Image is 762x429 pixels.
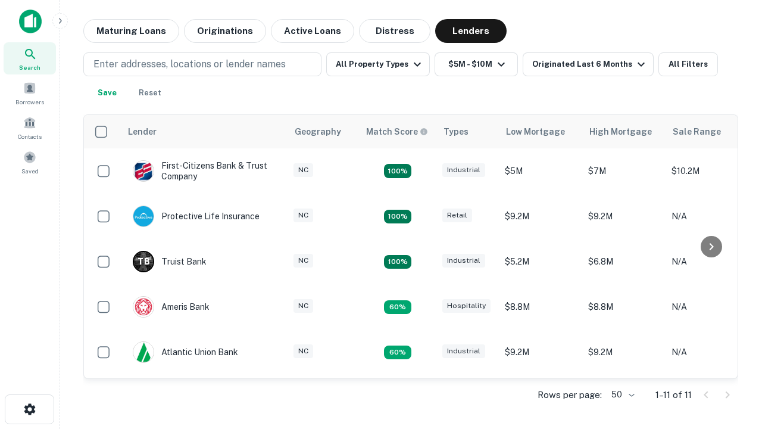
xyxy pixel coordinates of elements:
button: Maturing Loans [83,19,179,43]
div: Matching Properties: 1, hasApolloMatch: undefined [384,300,411,315]
div: Retail [442,209,472,222]
div: Sale Range [673,125,721,139]
th: Capitalize uses an advanced AI algorithm to match your search with the best lender. The match sco... [359,115,436,148]
p: T B [138,256,149,268]
td: $9.2M [582,194,666,239]
div: Lender [128,125,157,139]
td: $5M [499,148,582,194]
a: Borrowers [4,77,56,109]
div: Matching Properties: 3, hasApolloMatch: undefined [384,255,411,269]
button: Active Loans [271,19,354,43]
span: Borrowers [15,97,44,107]
th: Geography [288,115,359,148]
p: 1–11 of 11 [655,388,692,402]
span: Search [19,63,40,72]
td: $6.3M [499,375,582,420]
p: Enter addresses, locations or lender names [93,57,286,71]
span: Contacts [18,132,42,141]
div: 50 [607,386,636,403]
div: NC [293,209,313,222]
p: Rows per page: [538,388,602,402]
button: Originated Last 6 Months [523,52,654,76]
span: Saved [21,166,39,176]
h6: Match Score [366,125,426,138]
td: $9.2M [499,329,582,375]
iframe: Chat Widget [702,334,762,391]
td: $6.3M [582,375,666,420]
img: picture [133,297,154,317]
img: picture [133,161,154,181]
div: Atlantic Union Bank [133,341,238,363]
button: All Property Types [326,52,430,76]
div: Matching Properties: 2, hasApolloMatch: undefined [384,210,411,224]
div: First-citizens Bank & Trust Company [133,160,276,182]
div: Types [444,125,469,139]
div: Industrial [442,254,485,268]
td: $6.8M [582,239,666,284]
div: Geography [295,125,341,139]
th: Low Mortgage [499,115,582,148]
div: NC [293,254,313,268]
th: High Mortgage [582,115,666,148]
div: Originated Last 6 Months [532,57,648,71]
button: Enter addresses, locations or lender names [83,52,321,76]
button: Distress [359,19,430,43]
div: NC [293,344,313,358]
button: All Filters [658,52,718,76]
th: Types [436,115,499,148]
div: NC [293,299,313,313]
div: Ameris Bank [133,296,210,318]
div: Capitalize uses an advanced AI algorithm to match your search with the best lender. The match sco... [366,125,428,138]
td: $9.2M [582,329,666,375]
div: Hospitality [442,299,491,313]
button: Originations [184,19,266,43]
td: $5.2M [499,239,582,284]
button: $5M - $10M [435,52,518,76]
div: High Mortgage [589,125,652,139]
div: Industrial [442,344,485,358]
a: Saved [4,146,56,178]
img: picture [133,342,154,362]
th: Lender [121,115,288,148]
div: Matching Properties: 1, hasApolloMatch: undefined [384,346,411,360]
div: Protective Life Insurance [133,206,260,227]
td: $8.8M [582,284,666,329]
td: $8.8M [499,284,582,329]
button: Reset [131,81,169,105]
a: Contacts [4,111,56,144]
button: Save your search to get updates of matches that match your search criteria. [88,81,126,105]
div: NC [293,163,313,177]
a: Search [4,42,56,74]
td: $9.2M [499,194,582,239]
img: picture [133,206,154,226]
div: Low Mortgage [506,125,565,139]
div: Matching Properties: 2, hasApolloMatch: undefined [384,164,411,178]
div: Industrial [442,163,485,177]
button: Lenders [435,19,507,43]
div: Truist Bank [133,251,207,272]
td: $7M [582,148,666,194]
img: capitalize-icon.png [19,10,42,33]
